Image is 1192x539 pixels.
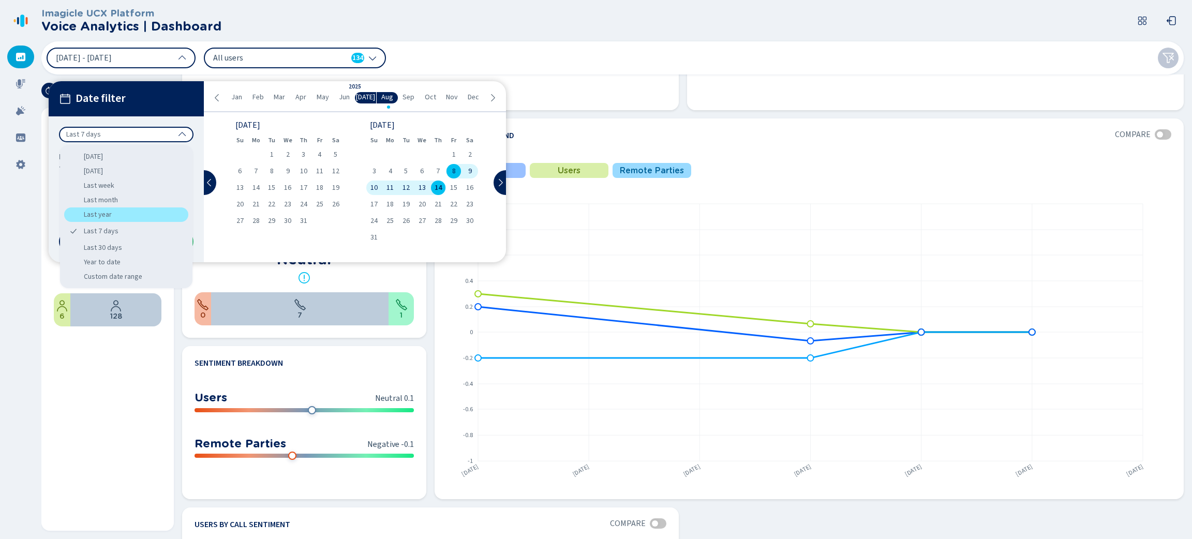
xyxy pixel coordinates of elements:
[366,230,382,245] div: Sun Aug 31 2025
[339,93,350,101] span: Jun
[446,164,462,178] div: Fri Aug 08 2025
[1162,52,1174,64] svg: funnel-disabled
[296,197,312,212] div: Thu Jul 24 2025
[248,164,264,178] div: Mon Jul 07 2025
[418,137,426,144] abbr: Wednesday
[317,93,329,101] span: May
[59,93,71,105] svg: calendar
[452,151,456,158] span: 1
[327,181,344,195] div: Sat Jul 19 2025
[254,168,258,175] span: 7
[7,46,34,68] div: Dashboard
[386,137,394,144] abbr: Monday
[1158,48,1179,68] button: Clear filters
[386,217,394,224] span: 25
[311,197,327,212] div: Fri Jul 25 2025
[430,181,446,195] div: Thu Aug 14 2025
[7,99,34,122] div: Alarms
[264,164,280,178] div: Tue Jul 08 2025
[64,164,188,178] div: [DATE]
[69,227,78,235] svg: tick
[236,217,244,224] span: 27
[280,147,296,162] div: Wed Jul 02 2025
[468,168,472,175] span: 9
[178,54,186,62] svg: chevron-up
[389,168,392,175] span: 4
[435,201,442,208] span: 21
[248,214,264,228] div: Mon Jul 28 2025
[284,217,291,224] span: 30
[232,214,248,228] div: Sun Jul 27 2025
[435,217,442,224] span: 28
[280,197,296,212] div: Wed Jul 23 2025
[398,181,414,195] div: Tue Aug 12 2025
[425,93,436,101] span: Oct
[270,168,274,175] span: 8
[382,214,398,228] div: Mon Aug 25 2025
[248,181,264,195] div: Mon Jul 14 2025
[366,214,382,228] div: Sun Aug 24 2025
[280,214,296,228] div: Wed Jul 30 2025
[232,197,248,212] div: Sun Jul 20 2025
[300,168,307,175] span: 10
[232,164,248,178] div: Sun Jul 06 2025
[488,94,497,102] svg: chevron-right
[231,93,242,101] span: Jan
[16,79,26,89] svg: mic-fill
[356,93,375,101] span: [DATE]
[64,178,188,193] div: Last week
[16,132,26,143] svg: groups-filled
[414,164,430,178] div: Wed Aug 06 2025
[370,217,378,224] span: 24
[64,269,188,284] div: Custom date range
[252,93,264,101] span: Feb
[64,255,188,269] div: Year to date
[66,129,101,140] span: Last 7 days
[252,201,260,208] span: 21
[41,8,221,19] h3: Imagicle UCX Platform
[16,106,26,116] svg: alarm-filled
[280,181,296,195] div: Wed Jul 16 2025
[332,184,339,191] span: 19
[300,201,307,208] span: 24
[64,193,188,207] div: Last month
[466,184,473,191] span: 16
[332,168,339,175] span: 12
[7,72,34,95] div: Recordings
[311,147,327,162] div: Fri Jul 04 2025
[496,178,504,187] svg: chevron-right
[284,137,292,144] abbr: Wednesday
[235,122,340,129] div: [DATE]
[466,201,473,208] span: 23
[316,168,323,175] span: 11
[47,48,196,68] button: [DATE] - [DATE]
[238,168,242,175] span: 6
[381,93,393,101] span: Aug
[59,151,80,163] span: From
[349,84,361,91] div: 2025
[398,197,414,212] div: Tue Aug 19 2025
[264,197,280,212] div: Tue Jul 22 2025
[213,52,332,64] span: All users
[64,241,188,255] div: Last 30 days
[16,52,26,62] svg: dashboard-filled
[430,164,446,178] div: Thu Aug 07 2025
[446,147,462,162] div: Fri Aug 01 2025
[436,168,440,175] span: 7
[264,181,280,195] div: Tue Jul 15 2025
[466,217,473,224] span: 30
[450,201,457,208] span: 22
[468,151,472,158] span: 2
[382,197,398,212] div: Mon Aug 18 2025
[7,126,34,149] div: Groups
[414,181,430,195] div: Wed Aug 13 2025
[318,151,321,158] span: 4
[311,164,327,178] div: Fri Jul 11 2025
[300,137,307,144] abbr: Thursday
[446,197,462,212] div: Fri Aug 22 2025
[76,92,126,105] span: Date filter
[398,164,414,178] div: Tue Aug 05 2025
[462,164,478,178] div: Sat Aug 09 2025
[403,201,410,208] span: 19
[332,137,339,144] abbr: Saturday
